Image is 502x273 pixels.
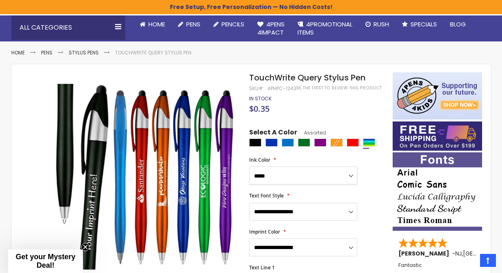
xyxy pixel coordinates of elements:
a: Be the first to review this product [296,85,382,91]
li: TouchWrite Query Stylus Pen [115,50,191,56]
button: Close teaser [81,243,89,251]
div: Red [347,139,359,147]
a: 4Pens4impact [251,15,291,42]
div: Purple [314,139,326,147]
span: Assorted [297,129,326,136]
a: Pens [172,15,207,33]
div: Green [298,139,310,147]
span: Home [148,20,165,28]
div: All Categories [11,15,125,40]
span: Imprint Color [249,228,280,235]
img: main-4phpc-1243-touchwrite-query-stylus-pen-2_1.jpg [52,84,238,270]
a: Pencils [207,15,251,33]
a: Pens [41,49,52,56]
div: Black [249,139,261,147]
span: In stock [249,95,272,102]
span: Get your Mystery Deal! [15,253,75,269]
span: Pencils [222,20,244,28]
span: Ink Color [249,156,270,163]
div: Get your Mystery Deal!Close teaser [8,249,83,273]
span: Select A Color [249,128,297,139]
div: Availability [249,95,272,102]
span: Rush [374,20,389,28]
a: Home [133,15,172,33]
a: Stylus Pens [69,49,99,56]
span: $0.35 [249,103,269,114]
img: Free shipping on orders over $199 [393,121,482,151]
span: Specials [411,20,437,28]
span: [PERSON_NAME] [398,249,452,258]
img: 4pens 4 kids [393,72,482,119]
div: Blue [265,139,278,147]
span: Text Font Style [249,192,284,199]
strong: SKU [249,85,264,92]
span: Blog [450,20,466,28]
span: Pens [186,20,200,28]
iframe: Google Customer Reviews [435,251,502,273]
div: Blue Light [282,139,294,147]
a: 4PROMOTIONALITEMS [291,15,359,42]
span: 4Pens 4impact [257,20,285,37]
span: Text Line 1 [249,264,275,271]
div: 4PHPC-1243 [267,85,296,92]
img: font-personalization-examples [393,152,482,231]
span: 4PROMOTIONAL ITEMS [298,20,352,37]
a: Specials [396,15,443,33]
a: Rush [359,15,396,33]
div: Assorted [363,139,375,147]
a: Blog [443,15,472,33]
span: TouchWrite Query Stylus Pen [249,72,365,83]
a: Home [11,49,25,56]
